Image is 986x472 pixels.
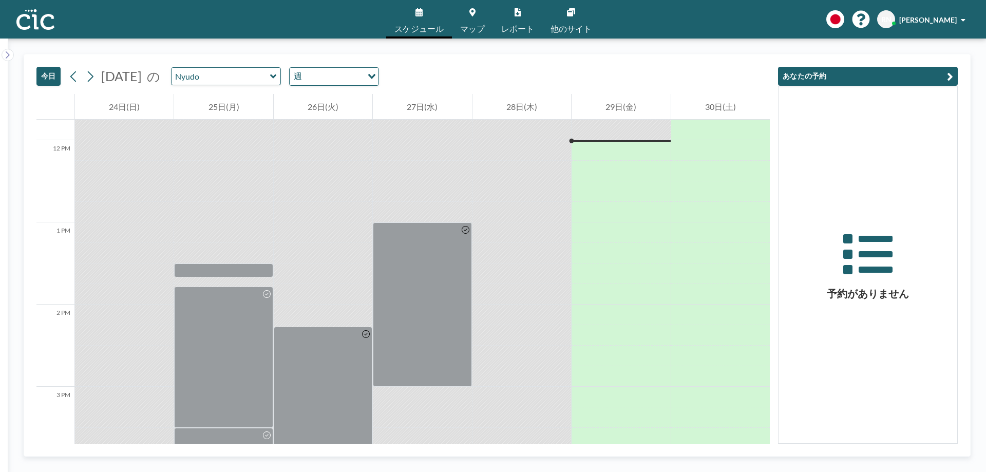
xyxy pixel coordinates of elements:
[501,25,534,33] span: レポート
[572,94,670,120] div: 29日(金)
[36,67,61,86] button: 今日
[472,94,571,120] div: 28日(木)
[292,70,304,83] span: 週
[779,287,957,300] h3: 予約がありません
[174,94,273,120] div: 25日(月)
[75,94,174,120] div: 24日(日)
[290,68,378,85] div: Search for option
[671,94,770,120] div: 30日(土)
[394,25,444,33] span: スケジュール
[36,222,74,305] div: 1 PM
[899,15,957,24] span: [PERSON_NAME]
[36,140,74,222] div: 12 PM
[147,68,160,84] span: の
[274,94,372,120] div: 26日(火)
[881,15,892,24] span: RN
[551,25,592,33] span: 他のサイト
[36,387,74,469] div: 3 PM
[172,68,270,85] input: Nyudo
[778,67,958,86] button: あなたの予約
[16,9,54,30] img: organization-logo
[373,94,471,120] div: 27日(水)
[460,25,485,33] span: マップ
[36,305,74,387] div: 2 PM
[305,70,362,83] input: Search for option
[101,68,142,84] span: [DATE]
